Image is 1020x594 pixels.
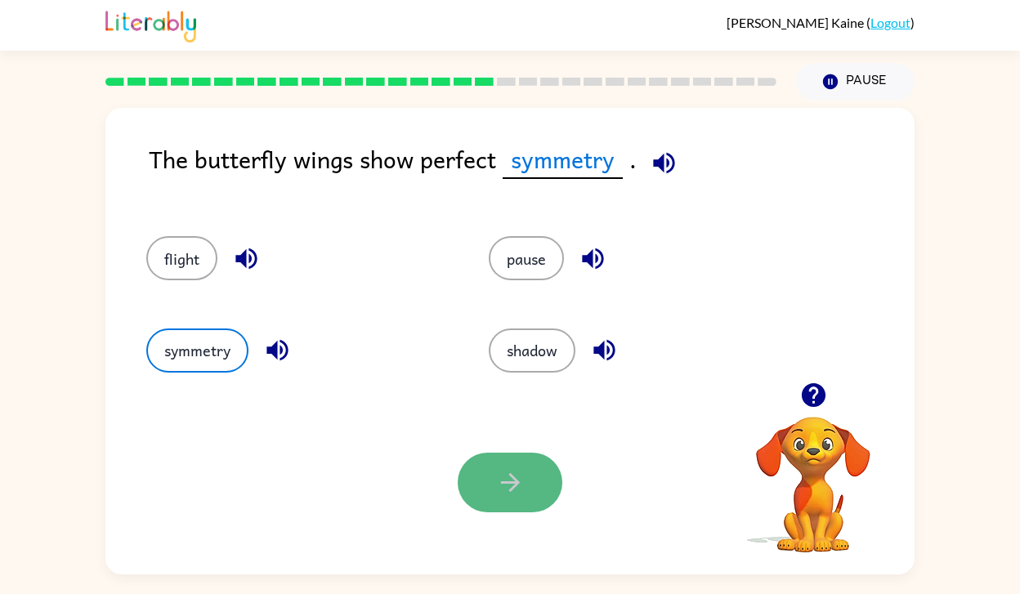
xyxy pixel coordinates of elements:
[796,63,915,100] button: Pause
[727,15,915,30] div: ( )
[727,15,866,30] span: [PERSON_NAME] Kaine
[146,236,217,280] button: flight
[489,236,564,280] button: pause
[149,141,915,203] div: The butterfly wings show perfect .
[870,15,910,30] a: Logout
[105,7,196,42] img: Literably
[503,141,623,179] span: symmetry
[146,328,248,373] button: symmetry
[731,391,895,555] video: Your browser must support playing .mp4 files to use Literably. Please try using another browser.
[489,328,575,373] button: shadow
